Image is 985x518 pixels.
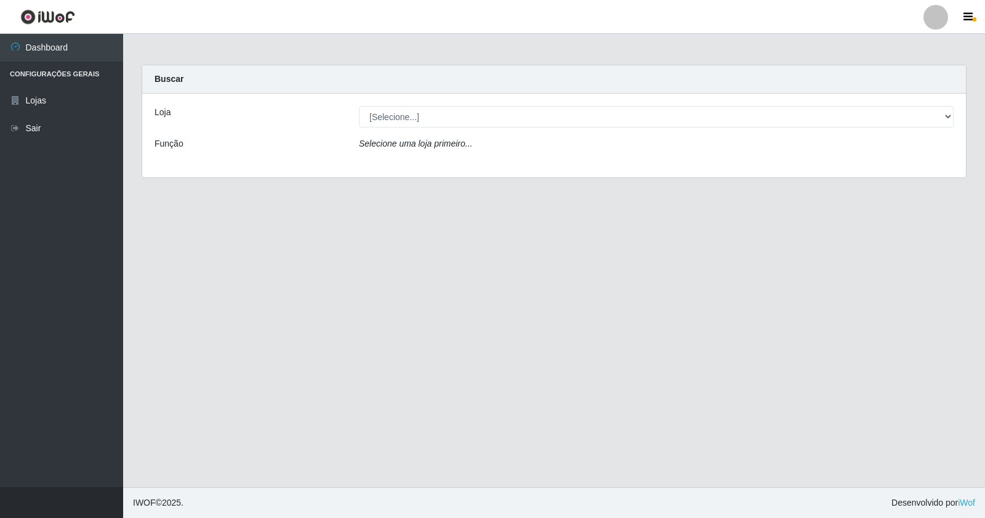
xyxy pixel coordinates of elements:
[891,496,975,509] span: Desenvolvido por
[20,9,75,25] img: CoreUI Logo
[155,137,183,150] label: Função
[155,74,183,84] strong: Buscar
[133,496,183,509] span: © 2025 .
[133,498,156,508] span: IWOF
[958,498,975,508] a: iWof
[155,106,171,119] label: Loja
[359,139,472,148] i: Selecione uma loja primeiro...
